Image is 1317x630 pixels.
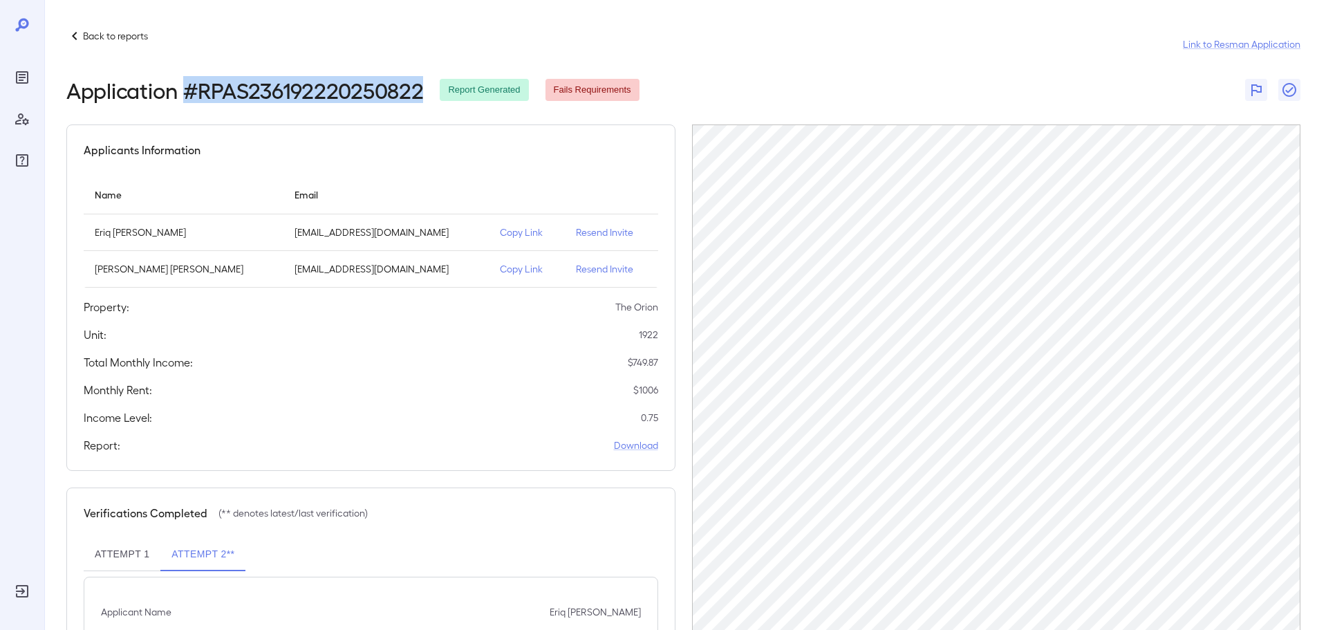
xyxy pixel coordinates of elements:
div: Log Out [11,580,33,602]
p: Back to reports [83,29,148,43]
h5: Report: [84,437,120,454]
table: simple table [84,175,658,288]
p: (** denotes latest/last verification) [218,506,368,520]
div: FAQ [11,149,33,172]
p: Eriq [PERSON_NAME] [550,605,641,619]
span: Report Generated [440,84,528,97]
p: The Orion [615,300,658,314]
p: [EMAIL_ADDRESS][DOMAIN_NAME] [295,262,478,276]
p: Copy Link [500,262,554,276]
h2: Application # RPAS236192220250822 [66,77,423,102]
p: Eriq [PERSON_NAME] [95,225,272,239]
p: $ 749.87 [628,355,658,369]
div: Manage Users [11,108,33,130]
h5: Income Level: [84,409,152,426]
p: Applicant Name [101,605,171,619]
button: Close Report [1278,79,1300,101]
h5: Applicants Information [84,142,200,158]
p: Resend Invite [576,262,646,276]
p: [PERSON_NAME] [PERSON_NAME] [95,262,272,276]
th: Email [283,175,489,214]
h5: Total Monthly Income: [84,354,193,371]
a: Link to Resman Application [1183,37,1300,51]
p: 1922 [639,328,658,342]
p: 0.75 [641,411,658,425]
button: Flag Report [1245,79,1267,101]
h5: Unit: [84,326,106,343]
button: Attempt 2** [160,538,245,571]
div: Reports [11,66,33,89]
a: Download [614,438,658,452]
th: Name [84,175,283,214]
h5: Monthly Rent: [84,382,152,398]
p: Resend Invite [576,225,646,239]
p: $ 1006 [633,383,658,397]
p: Copy Link [500,225,554,239]
h5: Verifications Completed [84,505,207,521]
h5: Property: [84,299,129,315]
button: Attempt 1 [84,538,160,571]
span: Fails Requirements [545,84,639,97]
p: [EMAIL_ADDRESS][DOMAIN_NAME] [295,225,478,239]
